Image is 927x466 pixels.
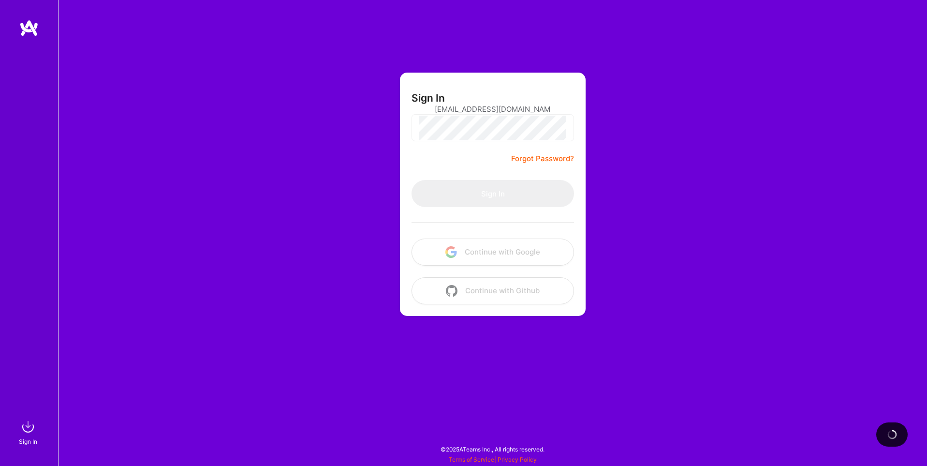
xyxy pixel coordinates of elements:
[412,239,574,266] button: Continue with Google
[511,153,574,165] a: Forgot Password?
[412,180,574,207] button: Sign In
[445,246,457,258] img: icon
[449,456,494,463] a: Terms of Service
[435,97,551,121] input: Email...
[412,277,574,304] button: Continue with Github
[58,437,927,461] div: © 2025 ATeams Inc., All rights reserved.
[446,285,457,297] img: icon
[20,417,38,447] a: sign inSign In
[18,417,38,436] img: sign in
[887,430,897,439] img: loading
[412,92,445,104] h3: Sign In
[19,19,39,37] img: logo
[19,436,37,447] div: Sign In
[498,456,537,463] a: Privacy Policy
[449,456,537,463] span: |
